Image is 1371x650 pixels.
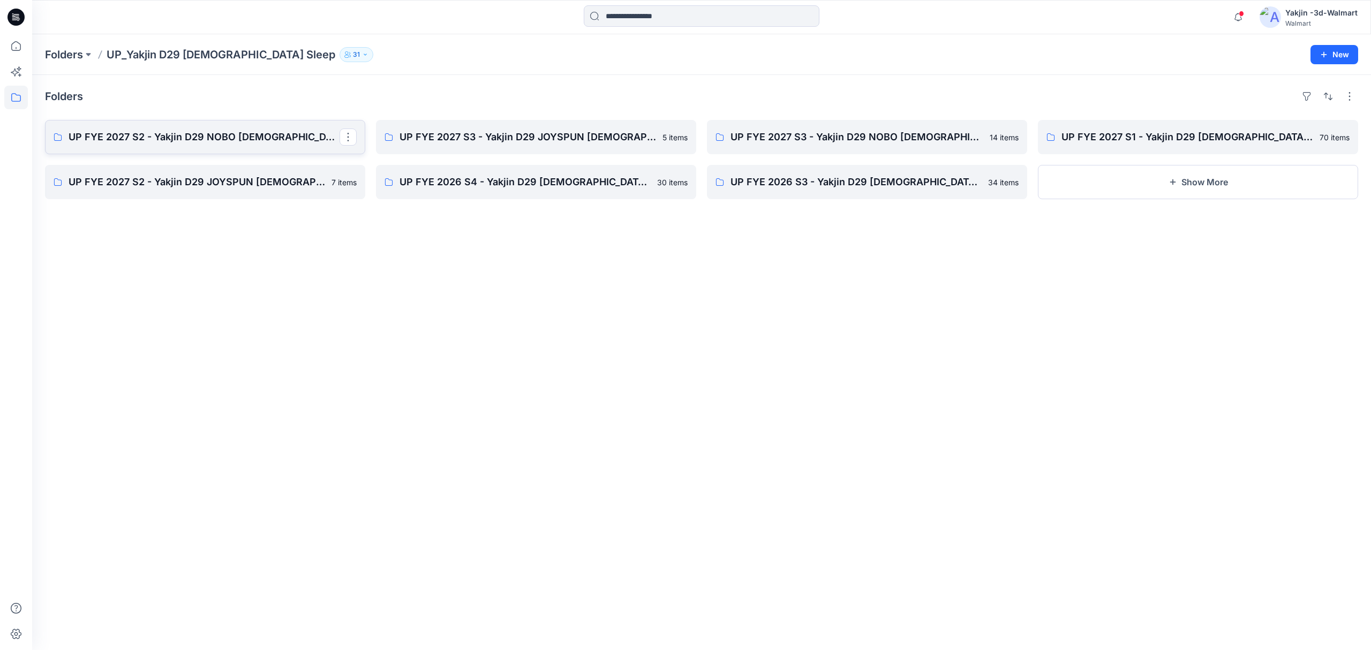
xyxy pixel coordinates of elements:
a: UP FYE 2026 S3 - Yakjin D29 [DEMOGRAPHIC_DATA] Sleepwear34 items [707,165,1027,199]
p: 5 items [662,132,688,143]
p: 70 items [1320,132,1350,143]
p: UP FYE 2027 S3 - Yakjin D29 JOYSPUN [DEMOGRAPHIC_DATA] Sleepwear [400,130,656,145]
p: UP FYE 2027 S3 - Yakjin D29 NOBO [DEMOGRAPHIC_DATA] Sleepwear [730,130,983,145]
button: Show More [1038,165,1358,199]
a: UP FYE 2027 S2 - Yakjin D29 NOBO [DEMOGRAPHIC_DATA] Sleepwear [45,120,365,154]
p: 30 items [657,177,688,188]
p: 7 items [332,177,357,188]
button: New [1310,45,1358,64]
button: 31 [340,47,373,62]
h4: Folders [45,90,83,103]
p: UP FYE 2026 S3 - Yakjin D29 [DEMOGRAPHIC_DATA] Sleepwear [730,175,982,190]
p: UP FYE 2027 S1 - Yakjin D29 [DEMOGRAPHIC_DATA] Sleepwear [1061,130,1313,145]
a: UP FYE 2027 S2 - Yakjin D29 JOYSPUN [DEMOGRAPHIC_DATA] Sleepwear7 items [45,165,365,199]
p: UP_Yakjin D29 [DEMOGRAPHIC_DATA] Sleep [107,47,335,62]
div: Yakjin -3d-Walmart [1285,6,1358,19]
p: UP FYE 2027 S2 - Yakjin D29 NOBO [DEMOGRAPHIC_DATA] Sleepwear [69,130,340,145]
a: Folders [45,47,83,62]
a: UP FYE 2027 S3 - Yakjin D29 JOYSPUN [DEMOGRAPHIC_DATA] Sleepwear5 items [376,120,696,154]
a: UP FYE 2027 S1 - Yakjin D29 [DEMOGRAPHIC_DATA] Sleepwear70 items [1038,120,1358,154]
a: UP FYE 2027 S3 - Yakjin D29 NOBO [DEMOGRAPHIC_DATA] Sleepwear14 items [707,120,1027,154]
p: 34 items [988,177,1019,188]
p: 31 [353,49,360,61]
p: UP FYE 2027 S2 - Yakjin D29 JOYSPUN [DEMOGRAPHIC_DATA] Sleepwear [69,175,325,190]
p: 14 items [990,132,1019,143]
div: Walmart [1285,19,1358,27]
img: avatar [1260,6,1281,28]
p: UP FYE 2026 S4 - Yakjin D29 [DEMOGRAPHIC_DATA] Sleepwear [400,175,651,190]
a: UP FYE 2026 S4 - Yakjin D29 [DEMOGRAPHIC_DATA] Sleepwear30 items [376,165,696,199]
